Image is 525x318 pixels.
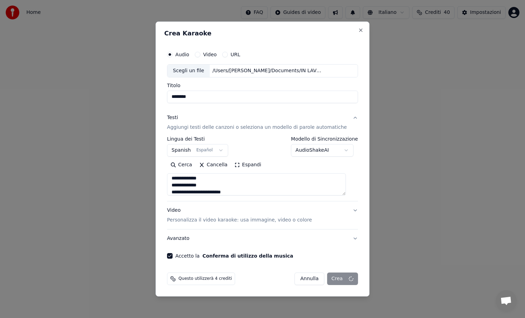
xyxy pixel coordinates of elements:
button: VideoPersonalizza il video karaoke: usa immagine, video o colore [167,201,358,229]
div: Testi [167,114,178,121]
span: Questo utilizzerà 4 crediti [178,276,232,282]
label: URL [231,52,240,57]
div: TestiAggiungi testi delle canzoni o seleziona un modello di parole automatiche [167,136,358,201]
button: Cancella [195,159,231,170]
div: Scegli un file [167,65,210,77]
label: Lingua dei Testi [167,136,228,141]
button: Espandi [231,159,265,170]
div: /Users/[PERSON_NAME]/Documents/IN LAVORAZIONE/Karaoke/Brani originali/10 Limbo.m4a [210,67,328,74]
label: Accetto la [175,253,293,258]
label: Audio [175,52,189,57]
button: Accetto la [202,253,293,258]
button: Cerca [167,159,195,170]
h2: Crea Karaoke [164,30,361,36]
button: Avanzato [167,229,358,248]
p: Aggiungi testi delle canzoni o seleziona un modello di parole automatiche [167,124,347,131]
label: Modello di Sincronizzazione [291,136,358,141]
button: Annulla [294,273,325,285]
label: Video [203,52,217,57]
label: Titolo [167,83,358,88]
p: Personalizza il video karaoke: usa immagine, video o colore [167,217,312,224]
div: Video [167,207,312,224]
button: TestiAggiungi testi delle canzoni o seleziona un modello di parole automatiche [167,109,358,136]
